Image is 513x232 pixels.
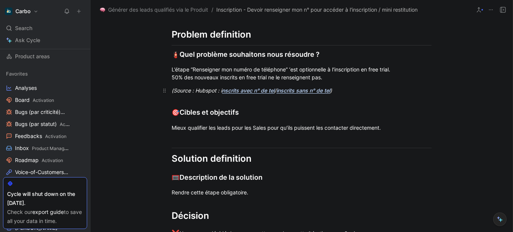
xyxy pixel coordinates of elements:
span: Bugs (par statut) [15,120,70,128]
a: Voice-of-CustomersProduct Management [3,167,87,178]
span: Product Management [32,146,77,151]
div: Search [3,23,87,34]
a: Analyses [3,82,87,94]
a: nscrits avec n° de tel [222,87,275,94]
span: Activation [33,97,54,103]
div: Quel problème souhaitons nous résoudre ? [172,49,432,60]
a: FeedbacksActivation [3,130,87,142]
a: BoardActivation [3,94,87,106]
a: Product areas [3,51,87,62]
em: / [275,87,276,94]
span: Activation [42,158,63,163]
span: Activation [60,121,81,127]
div: Solution definition [172,152,432,165]
button: CarboCarbo [3,6,40,17]
a: export guide [32,209,64,215]
img: 🧠 [100,7,105,12]
span: 🎯 [172,109,180,116]
div: L’étape “Renseigner mon numéro de téléphone” ‘est optionnelle à l’inscription en free trial. 50% ... [172,65,432,81]
div: Rendre cette étape obligatoire. [172,188,432,196]
button: 🧠Générer des leads qualifiés via le Produit [98,5,210,14]
span: Inscription - Devoir renseigner mon n° pour accéder à l'inscription / mini restitution [216,5,418,14]
span: 🧯 [172,51,180,58]
a: Bugs (par criticité)Activation [3,106,87,118]
div: Favorites [3,68,87,79]
div: Cibles et objectifs [172,107,432,118]
div: Description de la solution [172,172,432,183]
div: Décision [172,209,432,223]
a: RoadmapActivation [3,155,87,166]
em: ) [330,87,332,94]
span: Product areas [15,53,50,60]
span: Bugs (par criticité) [15,108,71,116]
span: Activation [45,133,66,139]
span: Search [15,24,32,33]
span: / [211,5,213,14]
a: InboxProduct Management [3,143,87,154]
span: Favorites [6,70,28,77]
span: Inbox [15,144,69,152]
h1: Carbo [15,8,30,15]
span: Feedbacks [15,132,66,140]
span: Générer des leads qualifiés via le Produit [108,5,208,14]
span: Ask Cycle [15,36,40,45]
a: Bugs (par statut)Activation [3,118,87,130]
span: Voice-of-Customers [15,168,74,176]
em: (Source : Hubspot : i [172,87,222,94]
div: Mieux qualifier les leads pour les Sales pour qu’ils puissent les contacter directement. [172,124,432,132]
div: Cycle will shut down on the [DATE]. [7,190,83,208]
span: 🥅 [172,174,180,181]
div: Problem definition [172,28,432,41]
img: Carbo [5,8,12,15]
div: Check our to save all your data in time. [7,208,83,226]
span: Board [15,96,54,104]
span: Roadmap [15,156,63,164]
a: Ask Cycle [3,35,87,46]
span: Analyses [15,84,37,92]
a: inscrits sans n° de tel [276,87,330,94]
